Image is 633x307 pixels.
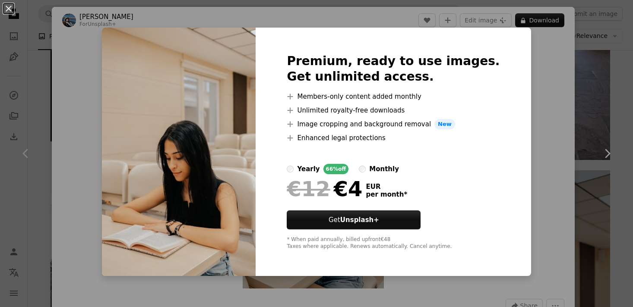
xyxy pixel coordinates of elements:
[287,178,330,200] span: €12
[287,119,500,129] li: Image cropping and background removal
[102,28,256,276] img: premium_photo-1691699251481-7162711cd52f
[287,91,500,102] li: Members-only content added monthly
[287,166,294,172] input: yearly66%off
[359,166,366,172] input: monthly
[287,210,421,229] button: GetUnsplash+
[287,133,500,143] li: Enhanced legal protections
[323,164,349,174] div: 66% off
[434,119,455,129] span: New
[287,236,500,250] div: * When paid annually, billed upfront €48 Taxes where applicable. Renews automatically. Cancel any...
[366,183,407,191] span: EUR
[287,105,500,116] li: Unlimited royalty-free downloads
[369,164,399,174] div: monthly
[340,216,379,224] strong: Unsplash+
[287,53,500,85] h2: Premium, ready to use images. Get unlimited access.
[287,178,362,200] div: €4
[297,164,320,174] div: yearly
[366,191,407,198] span: per month *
